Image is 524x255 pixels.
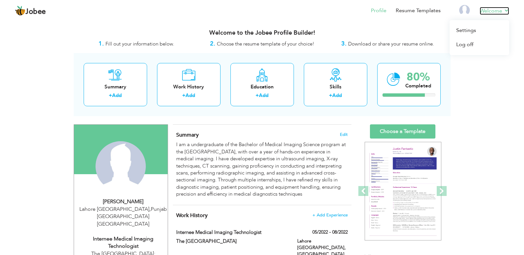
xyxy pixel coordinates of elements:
[176,132,347,138] h4: Adding a summary is a quick and easy way to highlight your experience and interests.
[329,92,332,99] label: +
[79,235,168,250] div: Internee Medical Imaging Technologist
[15,6,25,16] img: jobee.io
[109,92,112,99] label: +
[371,7,386,15] a: Profile
[89,83,142,90] div: Summary
[256,92,259,99] label: +
[480,7,509,15] a: Welcome
[105,41,174,47] span: Fill out your information below.
[79,198,168,206] div: [PERSON_NAME]
[405,82,431,89] div: Completed
[405,72,431,82] div: 80%
[176,131,199,139] span: Summary
[341,40,346,48] strong: 3.
[182,92,185,99] label: +
[312,213,348,217] span: + Add Experience
[96,141,146,191] img: Tayyaba Salamat
[450,23,509,38] a: Settings
[210,40,215,48] strong: 2.
[149,206,151,213] span: ,
[74,30,451,36] h3: Welcome to the Jobee Profile Builder!
[185,92,195,99] a: Add
[112,92,122,99] a: Add
[25,8,46,16] span: Jobee
[176,212,208,219] span: Work History
[370,124,435,139] a: Choose a Template
[340,132,348,137] span: Edit
[259,92,268,99] a: Add
[309,83,362,90] div: Skills
[312,229,348,236] label: 05/2022 - 08/2022
[459,5,470,16] img: Profile Img
[176,229,287,236] label: Internee Medical Imaging Technologist
[236,83,289,90] div: Education
[217,41,314,47] span: Choose the resume template of your choice!
[99,40,104,48] strong: 1.
[79,206,168,228] div: Lahore [GEOGRAPHIC_DATA] Punjab [GEOGRAPHIC_DATA] [GEOGRAPHIC_DATA]
[162,83,215,90] div: Work History
[15,6,46,16] a: Jobee
[348,41,434,47] span: Download or share your resume online.
[450,38,509,52] a: Log off
[176,238,287,245] label: The [GEOGRAPHIC_DATA]
[176,212,347,219] h4: This helps to show the companies you have worked for.
[332,92,342,99] a: Add
[176,141,347,198] div: I am a undergraduate of the Bachelor of Medical Imaging Science program at the [GEOGRAPHIC_DATA],...
[396,7,441,15] a: Resume Templates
